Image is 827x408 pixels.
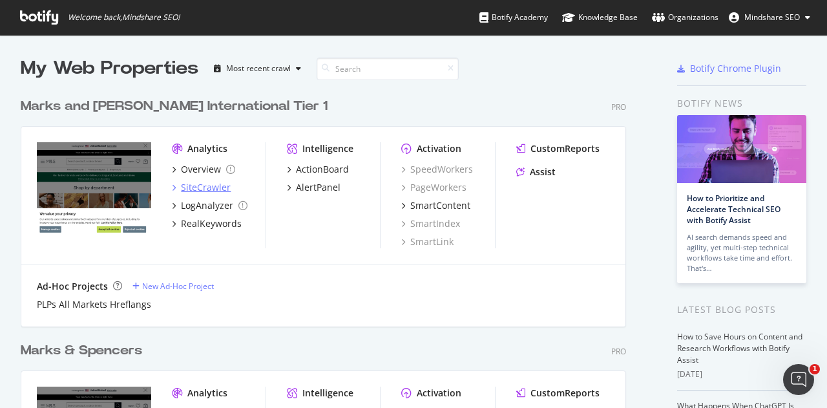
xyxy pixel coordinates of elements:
[296,163,349,176] div: ActionBoard
[530,387,600,400] div: CustomReports
[37,298,151,311] a: PLPs All Markets Hreflangs
[417,387,461,400] div: Activation
[783,364,814,395] iframe: Intercom live chat
[677,303,806,317] div: Latest Blog Posts
[516,142,600,155] a: CustomReports
[317,58,459,80] input: Search
[690,62,781,75] div: Botify Chrome Plugin
[687,193,780,226] a: How to Prioritize and Accelerate Technical SEO with Botify Assist
[479,11,548,24] div: Botify Academy
[181,181,231,194] div: SiteCrawler
[21,341,147,360] a: Marks & Spencers
[302,142,353,155] div: Intelligence
[562,11,638,24] div: Knowledge Base
[181,199,233,212] div: LogAnalyzer
[611,102,626,113] div: Pro
[530,142,600,155] div: CustomReports
[142,281,214,292] div: New Ad-Hoc Project
[401,217,460,230] a: SmartIndex
[611,346,626,357] div: Pro
[401,163,473,176] a: SpeedWorkers
[181,163,221,176] div: Overview
[417,142,461,155] div: Activation
[172,163,235,176] a: Overview
[172,181,231,194] a: SiteCrawler
[172,199,247,212] a: LogAnalyzer
[209,58,306,79] button: Most recent crawl
[187,142,227,155] div: Analytics
[401,235,454,248] a: SmartLink
[226,65,291,72] div: Most recent crawl
[677,369,806,380] div: [DATE]
[21,97,328,116] div: Marks and [PERSON_NAME] International Tier 1
[21,341,142,360] div: Marks & Spencers
[401,181,466,194] a: PageWorkers
[652,11,718,24] div: Organizations
[37,280,108,293] div: Ad-Hoc Projects
[677,115,806,183] img: How to Prioritize and Accelerate Technical SEO with Botify Assist
[37,142,151,234] img: www.marksandspencer.com
[410,199,470,212] div: SmartContent
[287,181,340,194] a: AlertPanel
[401,199,470,212] a: SmartContent
[302,387,353,400] div: Intelligence
[21,97,333,116] a: Marks and [PERSON_NAME] International Tier 1
[132,281,214,292] a: New Ad-Hoc Project
[287,163,349,176] a: ActionBoard
[810,364,820,374] span: 1
[68,12,180,23] span: Welcome back, Mindshare SEO !
[296,181,340,194] div: AlertPanel
[744,12,800,23] span: Mindshare SEO
[21,56,198,81] div: My Web Properties
[687,232,797,274] div: AI search demands speed and agility, yet multi-step technical workflows take time and effort. Tha...
[530,166,556,178] div: Assist
[718,7,821,28] button: Mindshare SEO
[677,62,781,75] a: Botify Chrome Plugin
[181,217,242,230] div: RealKeywords
[677,96,806,111] div: Botify news
[516,387,600,400] a: CustomReports
[677,331,802,365] a: How to Save Hours on Content and Research Workflows with Botify Assist
[172,217,242,230] a: RealKeywords
[516,166,556,178] a: Assist
[187,387,227,400] div: Analytics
